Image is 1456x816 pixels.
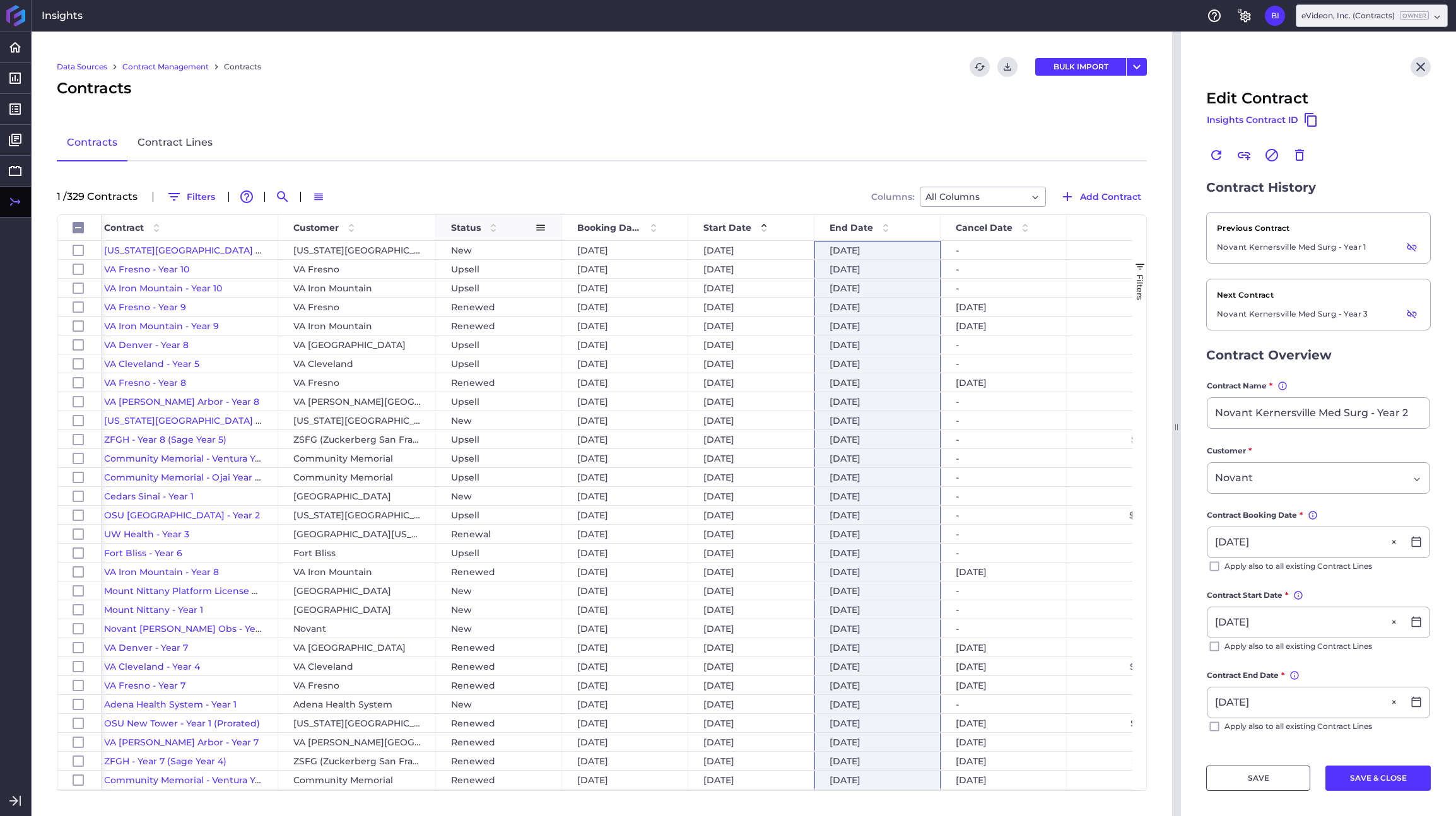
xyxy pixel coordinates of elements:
a: VA Iron Mountain - Year 9 [104,320,219,332]
div: [DATE] [562,525,688,543]
div: Upsell [436,506,562,524]
button: Refresh [970,57,990,77]
div: - [941,600,1067,619]
button: Search by [273,187,293,207]
a: Community Memorial - Ventura Year 7 (Sage Year 4) [104,774,339,786]
div: [DATE] [814,771,941,789]
div: $15,308.00 [1067,638,1193,656]
div: [DATE] [814,600,941,619]
div: New [436,411,562,429]
span: Fort Bliss - Year 6 [104,547,182,559]
span: VA Fresno [293,260,339,278]
span: VA Iron Mountain - Year 8 [104,566,219,578]
span: Cancel Date [956,222,1013,233]
div: Upsell [436,544,562,562]
a: VA Cleveland - Year 4 [104,661,200,672]
div: [DATE] [814,562,941,581]
div: [DATE] [688,449,814,467]
div: $3,997.83 [1067,790,1193,808]
a: Adena Health System - Year 1 [104,699,237,710]
div: [DATE] [688,335,814,354]
div: [DATE] [941,733,1067,751]
span: Start Date [703,222,751,233]
a: Cedars Sinai - Year 1 [104,491,194,502]
div: Press SPACE to select this row. [57,241,102,260]
div: [DATE] [814,733,941,751]
input: Name your contract [1207,398,1430,428]
button: Filters [161,187,221,207]
div: $28,683.47 [1067,430,1193,448]
div: - [941,449,1067,467]
div: Renewed [436,638,562,656]
div: [DATE] [562,544,688,562]
div: Renewed [436,752,562,770]
button: Link [1234,145,1254,165]
div: Upsell [436,354,562,373]
button: Download [997,57,1018,77]
div: [DATE] [562,317,688,335]
div: [DATE] [688,468,814,486]
button: Add Contract [1054,187,1147,207]
span: Status [451,222,481,233]
div: Renewal [436,525,562,543]
a: Novant [PERSON_NAME] Obs - Year 1 [104,623,270,634]
div: Upsell [436,430,562,448]
div: [DATE] [814,506,941,524]
a: Contracts [57,125,127,161]
div: $9,576.69 [1067,279,1193,297]
div: [DATE] [688,752,814,770]
button: Help [1204,6,1224,26]
div: [DATE] [814,449,941,467]
div: Renewed [436,373,562,392]
span: Filters [1135,274,1145,300]
div: [DATE] [814,430,941,448]
div: $27,580.26 [1067,752,1193,770]
div: [DATE] [941,771,1067,789]
div: $1,250.00 [1067,600,1193,619]
div: [DATE] [688,600,814,619]
a: VA [PERSON_NAME] Arbor - Year 7 [104,737,259,748]
a: VA Iron Mountain - Year 10 [104,283,222,294]
a: VA Denver - Year 8 [104,339,189,351]
div: - [941,525,1067,543]
div: [DATE] [562,430,688,448]
div: $11,510.42 [1067,241,1193,259]
a: Community Memorial - Ojai Year 7 (Sage Year 5) [104,472,321,483]
div: $12,643.75 [1067,411,1193,429]
div: Press SPACE to select this row. [57,260,102,279]
div: New [436,619,562,638]
div: $15,920.33 [1067,335,1193,354]
div: Upsell [436,468,562,486]
div: [DATE] [562,752,688,770]
div: $12,734.58 [1067,392,1193,411]
a: Contracts [224,61,261,73]
div: [DATE] [562,638,688,656]
div: Contract History [1206,178,1431,197]
div: [DATE] [688,354,814,373]
button: User Menu [1265,6,1285,26]
span: Mount Nittany - Year 1 [104,604,203,615]
div: [DATE] [814,241,941,259]
span: VA Cleveland - Year 5 [104,358,199,370]
span: VA Denver - Year 7 [104,642,188,653]
a: VA [PERSON_NAME] Arbor - Year 8 [104,396,259,407]
div: $12,140.00 [1067,487,1193,505]
div: Renewed [436,790,562,808]
div: [DATE] [814,279,941,297]
div: [DATE] [562,260,688,278]
div: [DATE] [814,544,941,562]
a: VA Fresno - Year 10 [104,264,189,275]
div: eVideon, Inc. (Contracts) [1301,10,1429,21]
div: $4,197.75 [1067,468,1193,486]
div: [DATE] [814,373,941,392]
div: [DATE] [688,506,814,524]
div: [DATE] [688,676,814,694]
div: Renewed [436,714,562,732]
div: [DATE] [562,487,688,505]
div: - [941,335,1067,354]
button: Close [1388,607,1403,638]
